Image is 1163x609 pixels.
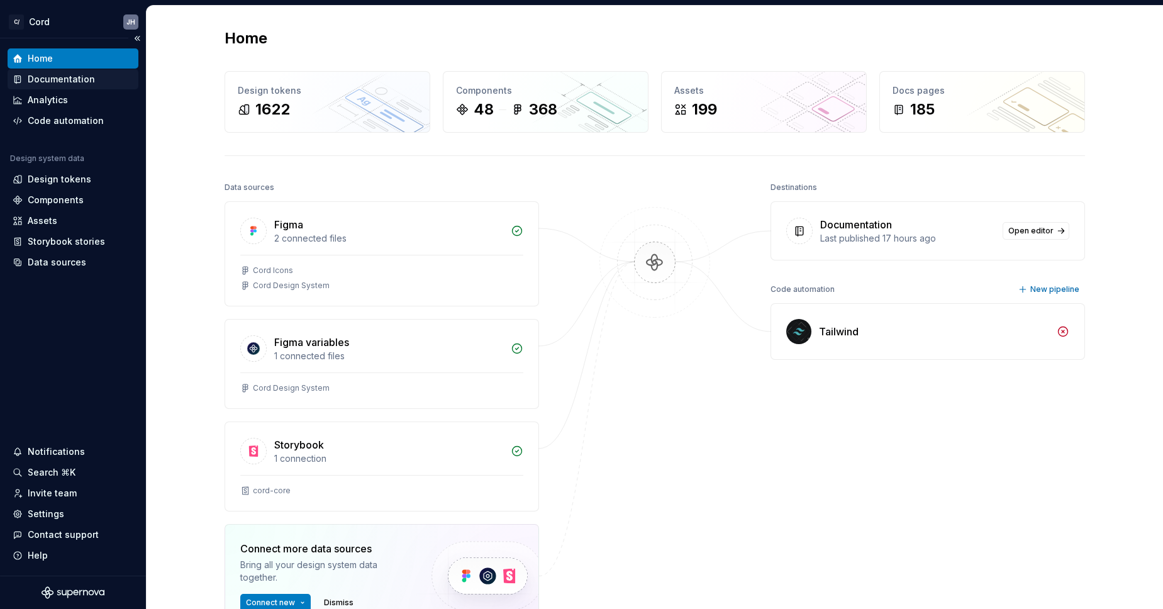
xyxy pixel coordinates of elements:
div: Docs pages [893,84,1072,97]
button: Collapse sidebar [128,30,146,47]
div: Data sources [28,256,86,269]
span: New pipeline [1030,284,1079,294]
a: Home [8,48,138,69]
span: Open editor [1008,226,1054,236]
a: Code automation [8,111,138,131]
div: Storybook stories [28,235,105,248]
div: Data sources [225,179,274,196]
div: Last published 17 hours ago [820,232,995,245]
div: 1 connection [274,452,503,465]
button: C/CordJH [3,8,143,35]
div: Code automation [28,115,104,127]
a: Analytics [8,90,138,110]
a: Components [8,190,138,210]
a: Figma variables1 connected filesCord Design System [225,319,539,409]
a: Design tokens [8,169,138,189]
div: Storybook [274,437,324,452]
div: Connect more data sources [240,541,410,556]
div: cord-core [253,486,291,496]
div: 1622 [255,99,290,120]
div: Cord Design System [253,383,330,393]
a: Assets199 [661,71,867,133]
a: Design tokens1622 [225,71,430,133]
h2: Home [225,28,267,48]
div: Help [28,549,48,562]
div: Components [28,194,84,206]
a: Docs pages185 [879,71,1085,133]
a: Components48368 [443,71,648,133]
div: Tailwind [819,324,859,339]
div: Settings [28,508,64,520]
a: Settings [8,504,138,524]
div: Cord Design System [253,281,330,291]
a: Storybook stories [8,232,138,252]
div: Notifications [28,445,85,458]
div: Cord [29,16,50,28]
div: Design system data [10,154,84,164]
div: Search ⌘K [28,466,75,479]
div: 368 [529,99,557,120]
div: Home [28,52,53,65]
button: New pipeline [1015,281,1085,298]
button: Notifications [8,442,138,462]
a: Data sources [8,252,138,272]
div: Analytics [28,94,68,106]
div: 48 [474,99,494,120]
a: Figma2 connected filesCord IconsCord Design System [225,201,539,306]
div: Documentation [28,73,95,86]
div: Design tokens [28,173,91,186]
a: Open editor [1003,222,1069,240]
button: Contact support [8,525,138,545]
div: 185 [910,99,935,120]
div: Documentation [820,217,892,232]
div: 1 connected files [274,350,503,362]
div: Invite team [28,487,77,500]
div: Destinations [771,179,817,196]
div: Code automation [771,281,835,298]
div: 2 connected files [274,232,503,245]
div: Assets [28,215,57,227]
button: Search ⌘K [8,462,138,483]
div: Design tokens [238,84,417,97]
div: Contact support [28,528,99,541]
div: Figma variables [274,335,349,350]
span: Dismiss [324,598,353,608]
span: Connect new [246,598,295,608]
div: Bring all your design system data together. [240,559,410,584]
a: Invite team [8,483,138,503]
div: Figma [274,217,303,232]
a: Documentation [8,69,138,89]
svg: Supernova Logo [42,586,104,599]
div: JH [126,17,135,27]
a: Storybook1 connectioncord-core [225,422,539,511]
a: Assets [8,211,138,231]
div: Components [456,84,635,97]
div: 199 [692,99,717,120]
div: Assets [674,84,854,97]
div: Cord Icons [253,265,293,276]
div: C/ [9,14,24,30]
button: Help [8,545,138,566]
